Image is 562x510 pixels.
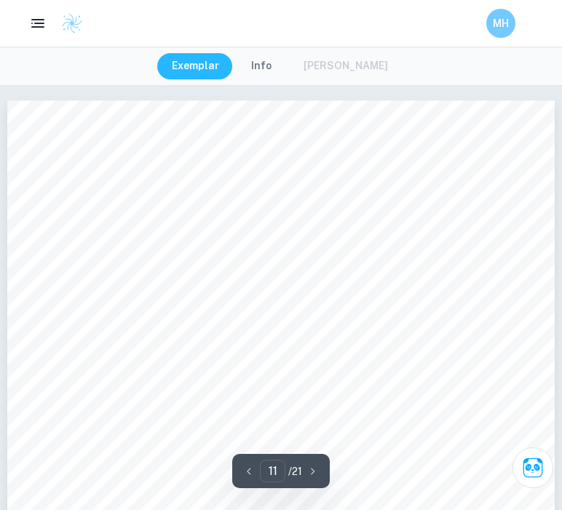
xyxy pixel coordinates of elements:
[157,53,234,79] button: Exemplar
[493,15,510,31] h6: MH
[512,447,553,488] button: Ask Clai
[237,53,286,79] button: Info
[52,12,83,34] a: Clastify logo
[486,9,515,38] button: MH
[61,12,83,34] img: Clastify logo
[288,463,302,479] p: / 21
